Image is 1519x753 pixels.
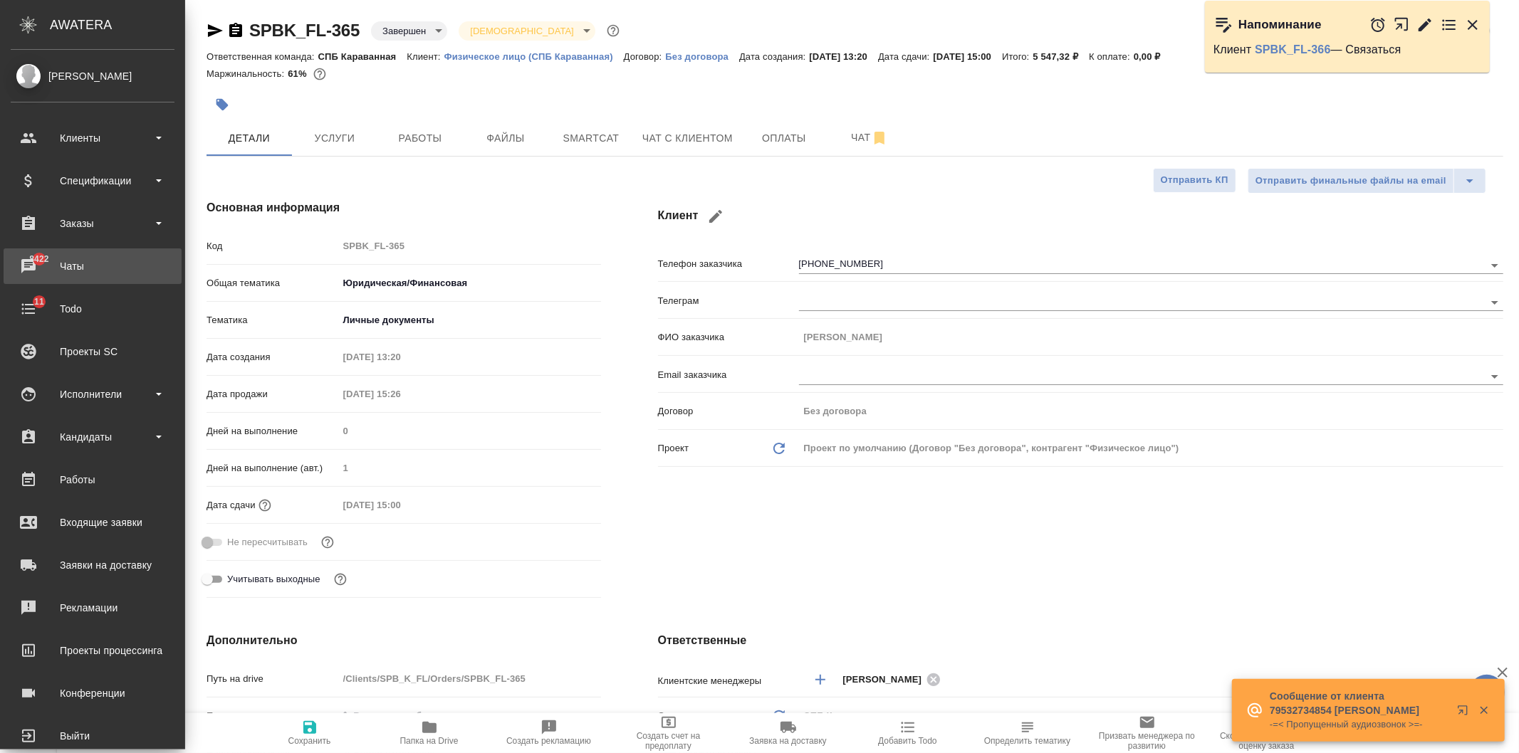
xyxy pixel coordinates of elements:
[207,89,238,120] button: Добавить тэг
[207,22,224,39] button: Скопировать ссылку для ЯМессенджера
[1089,51,1134,62] p: К оплате:
[878,51,933,62] p: Дата сдачи:
[466,25,578,37] button: [DEMOGRAPHIC_DATA]
[658,368,799,382] p: Email заказчика
[658,709,763,723] p: Ответственная команда
[968,713,1087,753] button: Определить тематику
[331,570,350,589] button: Выбери, если сб и вс нужно считать рабочими днями для выполнения заказа.
[878,736,936,746] span: Добавить Todo
[207,51,318,62] p: Ответственная команда:
[604,21,622,40] button: Доп статусы указывают на важность/срочность заказа
[984,736,1070,746] span: Определить тематику
[301,130,369,147] span: Услуги
[729,713,848,753] button: Заявка на доставку
[1369,16,1387,33] button: Отложить
[557,130,625,147] span: Smartcat
[1485,367,1505,386] button: Open
[21,252,57,266] span: 8422
[1394,9,1410,40] button: Открыть в новой вкладке
[11,384,174,405] div: Исполнители
[489,713,609,753] button: Создать рекламацию
[11,640,174,661] div: Проекты процессинга
[310,65,329,83] button: 1796.50 RUB;
[378,25,430,37] button: Завершен
[617,731,720,751] span: Создать счет на предоплату
[11,127,174,149] div: Клиенты
[207,424,338,438] p: Дней на выполнение
[227,22,244,39] button: Скопировать ссылку
[4,590,182,626] a: Рекламации
[11,725,174,747] div: Выйти
[1441,16,1458,33] button: Перейти в todo
[1256,173,1446,189] span: Отправить финальные файлы на email
[1153,168,1236,193] button: Отправить КП
[11,426,174,448] div: Кандидаты
[642,130,733,147] span: Чат с клиентом
[444,51,624,62] p: Физическое лицо (СПБ Караванная)
[871,130,888,147] svg: Отписаться
[658,257,799,271] p: Телефон заказчика
[207,461,338,475] p: Дней на выполнение (авт.)
[1134,51,1171,62] p: 0,00 ₽
[400,736,459,746] span: Папка на Drive
[4,334,182,369] a: Проекты SC
[207,672,338,686] p: Путь на drive
[658,404,799,418] p: Договор
[1255,43,1331,56] a: SPBK_FL-366
[207,276,338,290] p: Общая тематика
[207,199,601,216] h4: Основная информация
[835,129,904,147] span: Чат
[1469,675,1505,710] button: 🙏
[1270,689,1448,717] p: Сообщение от клиента 79532734854 [PERSON_NAME]
[370,713,489,753] button: Папка на Drive
[11,469,174,490] div: Работы
[11,683,174,704] div: Конференции
[810,51,879,62] p: [DATE] 13:20
[4,633,182,668] a: Проекты процессинга
[11,68,174,84] div: [PERSON_NAME]
[665,51,739,62] p: Без договора
[11,256,174,277] div: Чаты
[11,554,174,576] div: Заявки на доставку
[207,387,338,401] p: Дата продажи
[249,21,360,40] a: SPBK_FL-365
[799,436,1503,460] div: Проект по умолчанию (Договор "Без договора", контрагент "Физическое лицо")
[750,130,818,147] span: Оплаты
[207,313,338,327] p: Тематика
[207,239,338,253] p: Код
[227,572,320,586] span: Учитывать выходные
[609,713,729,753] button: Создать счет на предоплату
[749,736,826,746] span: Заявка на доставку
[739,51,809,62] p: Дата создания:
[50,11,185,39] div: AWATERA
[207,709,338,723] p: Путь
[26,295,53,309] span: 11
[11,597,174,618] div: Рекламации
[288,736,331,746] span: Сохранить
[1485,256,1505,275] button: Open
[1464,16,1481,33] button: Закрыть
[444,50,624,62] a: Физическое лицо (СПБ Караванная)
[843,673,931,687] span: [PERSON_NAME]
[11,213,174,234] div: Заказы
[1448,696,1483,730] button: Открыть в новой вкладке
[658,632,1503,649] h4: Ответственные
[11,512,174,533] div: Входящие заявки
[1087,713,1207,753] button: Призвать менеджера по развитию
[1248,168,1486,194] div: split button
[250,713,370,753] button: Сохранить
[338,236,601,256] input: Пустое поле
[658,330,799,344] p: ФИО заказчика
[215,130,283,147] span: Детали
[338,271,601,295] div: Юридическая/Финансовая
[4,547,182,583] a: Заявки на доставку
[1213,43,1481,57] p: Клиент — Связаться
[318,51,407,62] p: СПБ Караванная
[227,535,308,549] span: Не пересчитывать
[318,533,337,552] button: Включи, если не хочешь, чтобы указанная дата сдачи изменилась после переставления заказа в 'Подтв...
[1002,51,1033,62] p: Итого:
[1469,704,1498,717] button: Закрыть
[11,341,174,362] div: Проекты SC
[4,291,182,327] a: 11Todo
[665,50,739,62] a: Без договора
